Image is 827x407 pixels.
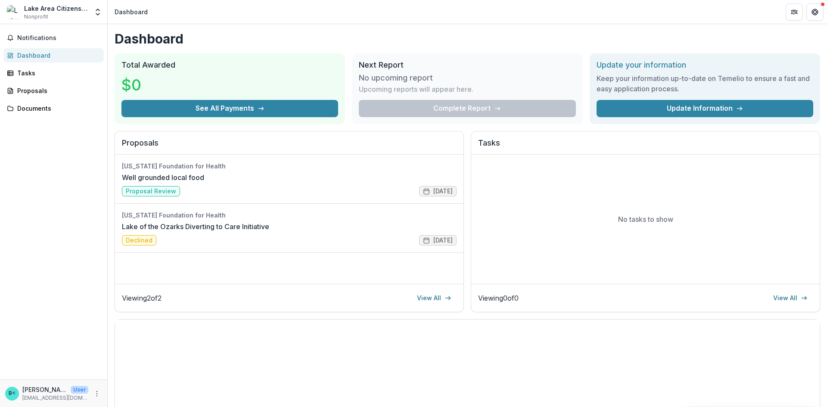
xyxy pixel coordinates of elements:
h3: Keep your information up-to-date on Temelio to ensure a fast and easy application process. [597,73,813,94]
button: Notifications [3,31,104,45]
div: Tasks [17,68,97,78]
h1: Dashboard [115,31,820,47]
div: Bradley Berg <bberg@lakeareacab.com> [9,391,16,396]
h2: Tasks [478,138,813,155]
button: More [92,388,102,399]
div: Documents [17,104,97,113]
div: Lake Area Citizens Advisory Board Inc. [24,4,88,13]
a: View All [412,291,457,305]
a: Tasks [3,66,104,80]
h3: No upcoming report [359,73,433,83]
p: Viewing 2 of 2 [122,293,162,303]
h2: Total Awarded [121,60,338,70]
div: Proposals [17,86,97,95]
nav: breadcrumb [111,6,151,18]
span: Nonprofit [24,13,48,21]
a: View All [768,291,813,305]
a: Dashboard [3,48,104,62]
button: See All Payments [121,100,338,117]
a: Well grounded local food [122,172,204,183]
a: Lake of the Ozarks Diverting to Care Initiative [122,221,269,232]
a: Update Information [597,100,813,117]
p: Viewing 0 of 0 [478,293,519,303]
p: [PERSON_NAME] <[EMAIL_ADDRESS][DOMAIN_NAME]> [22,385,67,394]
h2: Next Report [359,60,575,70]
p: [EMAIL_ADDRESS][DOMAIN_NAME] [22,394,88,402]
img: Lake Area Citizens Advisory Board Inc. [7,5,21,19]
h2: Update your information [597,60,813,70]
span: Notifications [17,34,100,42]
div: Dashboard [115,7,148,16]
h2: Proposals [122,138,457,155]
p: User [71,386,88,394]
h3: $0 [121,73,186,96]
button: Get Help [806,3,824,21]
button: Partners [786,3,803,21]
a: Documents [3,101,104,115]
p: Upcoming reports will appear here. [359,84,473,94]
a: Proposals [3,84,104,98]
div: Dashboard [17,51,97,60]
button: Open entity switcher [92,3,104,21]
p: No tasks to show [618,214,673,224]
